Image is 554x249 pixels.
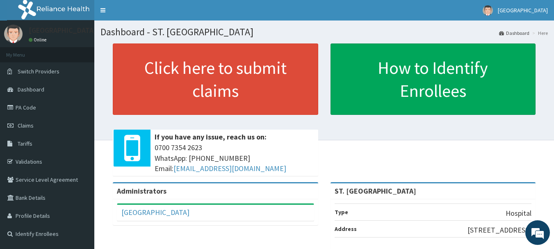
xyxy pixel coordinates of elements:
a: [EMAIL_ADDRESS][DOMAIN_NAME] [173,164,286,173]
p: [GEOGRAPHIC_DATA] [29,27,96,34]
a: How to Identify Enrollees [331,43,536,115]
h1: Dashboard - ST. [GEOGRAPHIC_DATA] [100,27,548,37]
span: [GEOGRAPHIC_DATA] [498,7,548,14]
span: Switch Providers [18,68,59,75]
span: Tariffs [18,140,32,147]
span: Dashboard [18,86,44,93]
a: Dashboard [499,30,529,37]
span: 0700 7354 2623 WhatsApp: [PHONE_NUMBER] Email: [155,142,314,174]
strong: ST. [GEOGRAPHIC_DATA] [335,186,416,196]
b: Address [335,225,357,233]
p: Hospital [506,208,531,219]
b: Type [335,208,348,216]
img: User Image [4,25,23,43]
a: Click here to submit claims [113,43,318,115]
li: Here [530,30,548,37]
span: Claims [18,122,34,129]
img: User Image [483,5,493,16]
a: [GEOGRAPHIC_DATA] [121,208,189,217]
b: If you have any issue, reach us on: [155,132,267,142]
a: Online [29,37,48,43]
b: Administrators [117,186,166,196]
p: [STREET_ADDRESS] [467,225,531,235]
